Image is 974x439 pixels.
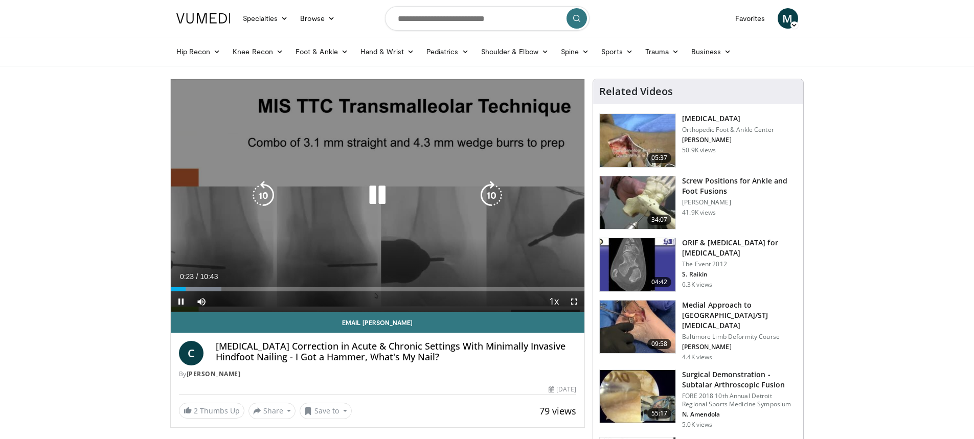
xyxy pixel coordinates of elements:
[171,79,585,312] video-js: Video Player
[682,333,797,341] p: Baltimore Limb Deformity Course
[354,41,420,62] a: Hand & Wrist
[420,41,475,62] a: Pediatrics
[729,8,772,29] a: Favorites
[179,403,244,419] a: 2 Thumbs Up
[191,291,212,312] button: Mute
[543,291,564,312] button: Playback Rate
[226,41,289,62] a: Knee Recon
[682,209,716,217] p: 41.9K views
[179,341,203,365] a: C
[170,41,227,62] a: Hip Recon
[194,406,198,415] span: 2
[682,126,774,134] p: Orthopedic Foot & Ankle Center
[647,215,672,225] span: 34:07
[778,8,798,29] a: M
[682,392,797,408] p: FORE 2018 10th Annual Detroit Regional Sports Medicine Symposium
[599,369,797,429] a: 55:17 Surgical Demonstration - Subtalar Arthroscopic Fusion FORE 2018 10th Annual Detroit Regiona...
[682,113,774,124] h3: [MEDICAL_DATA]
[549,385,576,394] div: [DATE]
[682,146,716,154] p: 50.9K views
[682,238,797,258] h3: ORIF & [MEDICAL_DATA] for [MEDICAL_DATA]
[248,403,296,419] button: Share
[595,41,639,62] a: Sports
[682,260,797,268] p: The Event 2012
[171,287,585,291] div: Progress Bar
[180,272,194,281] span: 0:23
[639,41,686,62] a: Trauma
[600,176,675,229] img: 67572_0000_3.png.150x105_q85_crop-smart_upscale.jpg
[600,114,675,167] img: 545635_3.png.150x105_q85_crop-smart_upscale.jpg
[600,370,675,423] img: f04bac8f-a1d2-4078-a4f0-9e66789b4112.150x105_q85_crop-smart_upscale.jpg
[179,369,577,379] div: By
[682,410,797,419] p: N. Amendola
[539,405,576,417] span: 79 views
[176,13,231,24] img: VuMedi Logo
[555,41,595,62] a: Spine
[647,277,672,287] span: 04:42
[682,343,797,351] p: [PERSON_NAME]
[216,341,577,363] h4: [MEDICAL_DATA] Correction in Acute & Chronic Settings With Minimally Invasive Hindfoot Nailing - ...
[599,300,797,361] a: 09:58 Medial Approach to [GEOGRAPHIC_DATA]/STJ [MEDICAL_DATA] Baltimore Limb Deformity Course [PE...
[682,136,774,144] p: [PERSON_NAME]
[599,85,673,98] h4: Related Videos
[385,6,590,31] input: Search topics, interventions
[599,238,797,292] a: 04:42 ORIF & [MEDICAL_DATA] for [MEDICAL_DATA] The Event 2012 S. Raikin 6.3K views
[600,301,675,354] img: b3e585cd-3312-456d-b1b7-4eccbcdb01ed.150x105_q85_crop-smart_upscale.jpg
[599,176,797,230] a: 34:07 Screw Positions for Ankle and Foot Fusions [PERSON_NAME] 41.9K views
[647,339,672,349] span: 09:58
[682,281,712,289] p: 6.3K views
[647,153,672,163] span: 05:37
[237,8,295,29] a: Specialties
[682,176,797,196] h3: Screw Positions for Ankle and Foot Fusions
[475,41,555,62] a: Shoulder & Elbow
[171,291,191,312] button: Pause
[564,291,584,312] button: Fullscreen
[187,369,241,378] a: [PERSON_NAME]
[171,312,585,333] a: Email [PERSON_NAME]
[196,272,198,281] span: /
[294,8,341,29] a: Browse
[682,300,797,331] h3: Medial Approach to [GEOGRAPHIC_DATA]/STJ [MEDICAL_DATA]
[300,403,352,419] button: Save to
[682,421,712,429] p: 5.0K views
[599,113,797,168] a: 05:37 [MEDICAL_DATA] Orthopedic Foot & Ankle Center [PERSON_NAME] 50.9K views
[682,353,712,361] p: 4.4K views
[682,198,797,206] p: [PERSON_NAME]
[682,270,797,279] p: S. Raikin
[600,238,675,291] img: E-HI8y-Omg85H4KX4xMDoxOmtxOwKG7D_4.150x105_q85_crop-smart_upscale.jpg
[647,408,672,419] span: 55:17
[289,41,354,62] a: Foot & Ankle
[685,41,737,62] a: Business
[682,369,797,390] h3: Surgical Demonstration - Subtalar Arthroscopic Fusion
[200,272,218,281] span: 10:43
